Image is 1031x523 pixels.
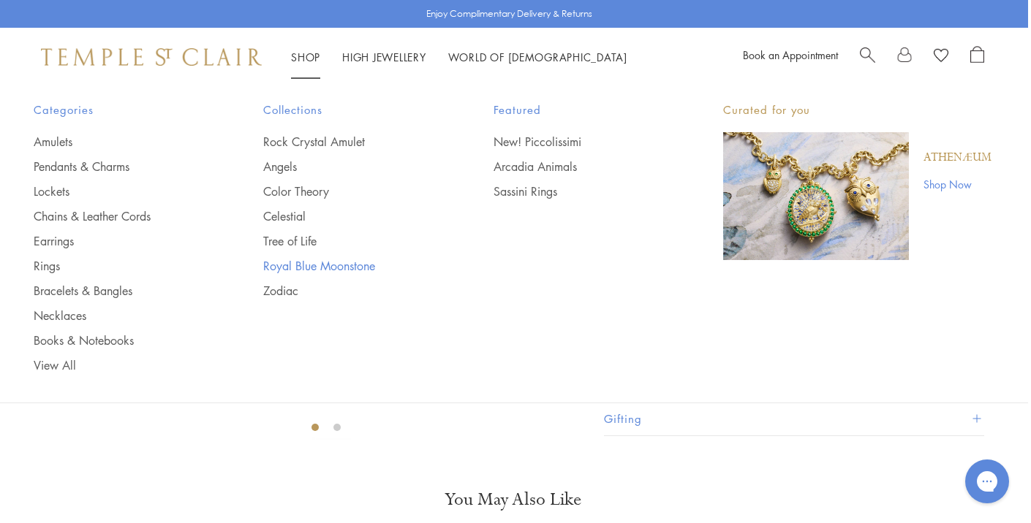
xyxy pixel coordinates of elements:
[34,134,205,150] a: Amulets
[263,283,434,299] a: Zodiac
[860,46,875,68] a: Search
[34,283,205,299] a: Bracelets & Bangles
[263,258,434,274] a: Royal Blue Moonstone
[56,488,970,511] h3: You May Also Like
[448,50,627,64] a: World of [DEMOGRAPHIC_DATA]World of [DEMOGRAPHIC_DATA]
[263,134,434,150] a: Rock Crystal Amulet
[743,47,838,62] a: Book an Appointment
[34,183,205,199] a: Lockets
[494,159,665,175] a: Arcadia Animals
[34,233,205,249] a: Earrings
[958,454,1016,508] iframe: Gorgias live chat messenger
[291,50,320,64] a: ShopShop
[263,233,434,249] a: Tree of Life
[342,50,426,64] a: High JewelleryHigh Jewellery
[41,48,262,66] img: Temple St. Clair
[34,332,205,348] a: Books & Notebooks
[494,134,665,150] a: New! Piccolissimi
[34,308,205,324] a: Necklaces
[263,159,434,175] a: Angels
[970,46,984,68] a: Open Shopping Bag
[924,176,992,192] a: Shop Now
[34,258,205,274] a: Rings
[924,150,992,166] a: Athenæum
[723,101,992,119] p: Curated for you
[494,101,665,119] span: Featured
[263,183,434,199] a: Color Theory
[604,402,984,435] button: Gifting
[34,101,205,119] span: Categories
[494,183,665,199] a: Sassini Rings
[34,208,205,224] a: Chains & Leather Cords
[263,208,434,224] a: Celestial
[291,48,627,66] nav: Main navigation
[34,357,205,373] a: View All
[934,46,948,68] a: View Wishlist
[426,7,592,21] p: Enjoy Complimentary Delivery & Returns
[34,159,205,175] a: Pendants & Charms
[263,101,434,119] span: Collections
